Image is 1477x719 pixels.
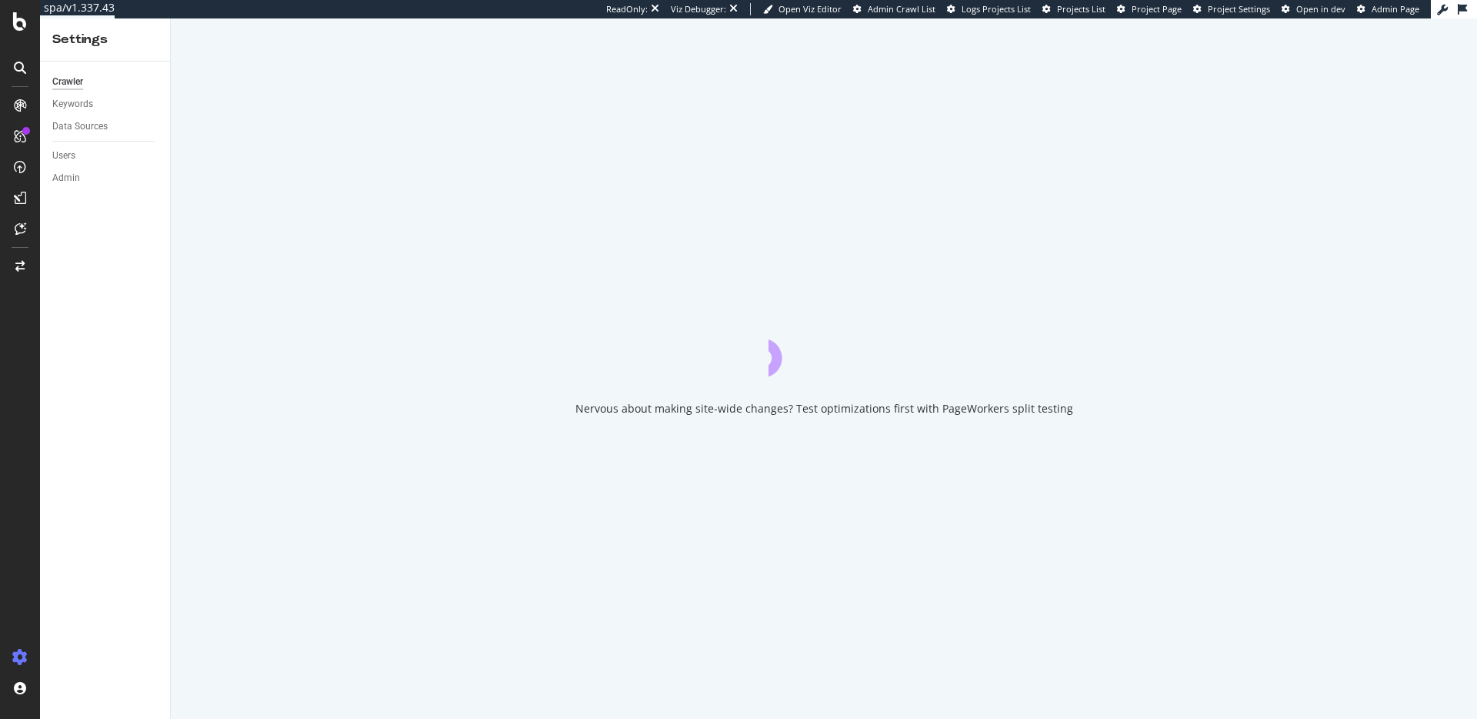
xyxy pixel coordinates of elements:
[671,3,726,15] div: Viz Debugger:
[962,3,1031,15] span: Logs Projects List
[1132,3,1182,15] span: Project Page
[52,170,159,186] a: Admin
[947,3,1031,15] a: Logs Projects List
[1057,3,1105,15] span: Projects List
[1296,3,1345,15] span: Open in dev
[52,148,159,164] a: Users
[52,96,159,112] a: Keywords
[52,74,159,90] a: Crawler
[52,74,83,90] div: Crawler
[606,3,648,15] div: ReadOnly:
[1357,3,1419,15] a: Admin Page
[52,96,93,112] div: Keywords
[1193,3,1270,15] a: Project Settings
[769,321,879,376] div: animation
[1372,3,1419,15] span: Admin Page
[52,119,159,135] a: Data Sources
[52,119,108,135] div: Data Sources
[1042,3,1105,15] a: Projects List
[779,3,842,15] span: Open Viz Editor
[1282,3,1345,15] a: Open in dev
[52,31,158,48] div: Settings
[1117,3,1182,15] a: Project Page
[52,170,80,186] div: Admin
[52,148,75,164] div: Users
[763,3,842,15] a: Open Viz Editor
[1208,3,1270,15] span: Project Settings
[868,3,935,15] span: Admin Crawl List
[853,3,935,15] a: Admin Crawl List
[575,401,1073,416] div: Nervous about making site-wide changes? Test optimizations first with PageWorkers split testing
